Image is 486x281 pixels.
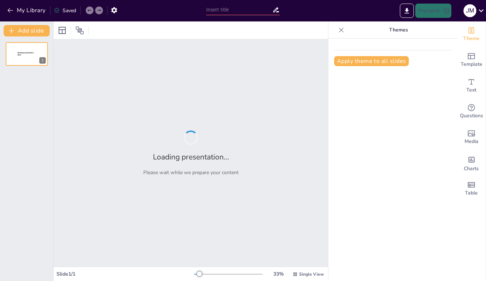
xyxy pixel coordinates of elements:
[270,271,287,277] div: 33 %
[4,25,50,36] button: Add slide
[463,4,476,17] div: J M
[6,42,48,66] div: 1
[143,169,239,176] p: Please wait while we prepare your content
[206,5,273,15] input: Insert title
[18,52,34,56] span: Sendsteps presentation editor
[457,99,486,124] div: Get real-time input from your audience
[299,271,324,277] span: Single View
[460,112,483,120] span: Questions
[39,57,46,64] div: 1
[465,189,478,197] span: Table
[457,150,486,176] div: Add charts and graphs
[463,4,476,18] button: J M
[75,26,84,35] span: Position
[56,271,194,277] div: Slide 1 / 1
[56,25,68,36] div: Layout
[463,35,480,43] span: Theme
[457,47,486,73] div: Add ready made slides
[461,60,482,68] span: Template
[415,4,451,18] button: Present
[457,124,486,150] div: Add images, graphics, shapes or video
[334,56,409,66] button: Apply theme to all slides
[457,176,486,202] div: Add a table
[465,138,478,146] span: Media
[153,152,229,162] h2: Loading presentation...
[347,21,450,39] p: Themes
[5,5,49,16] button: My Library
[464,165,479,173] span: Charts
[457,73,486,99] div: Add text boxes
[457,21,486,47] div: Change the overall theme
[466,86,476,94] span: Text
[400,4,414,18] button: Export to PowerPoint
[54,7,76,14] div: Saved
